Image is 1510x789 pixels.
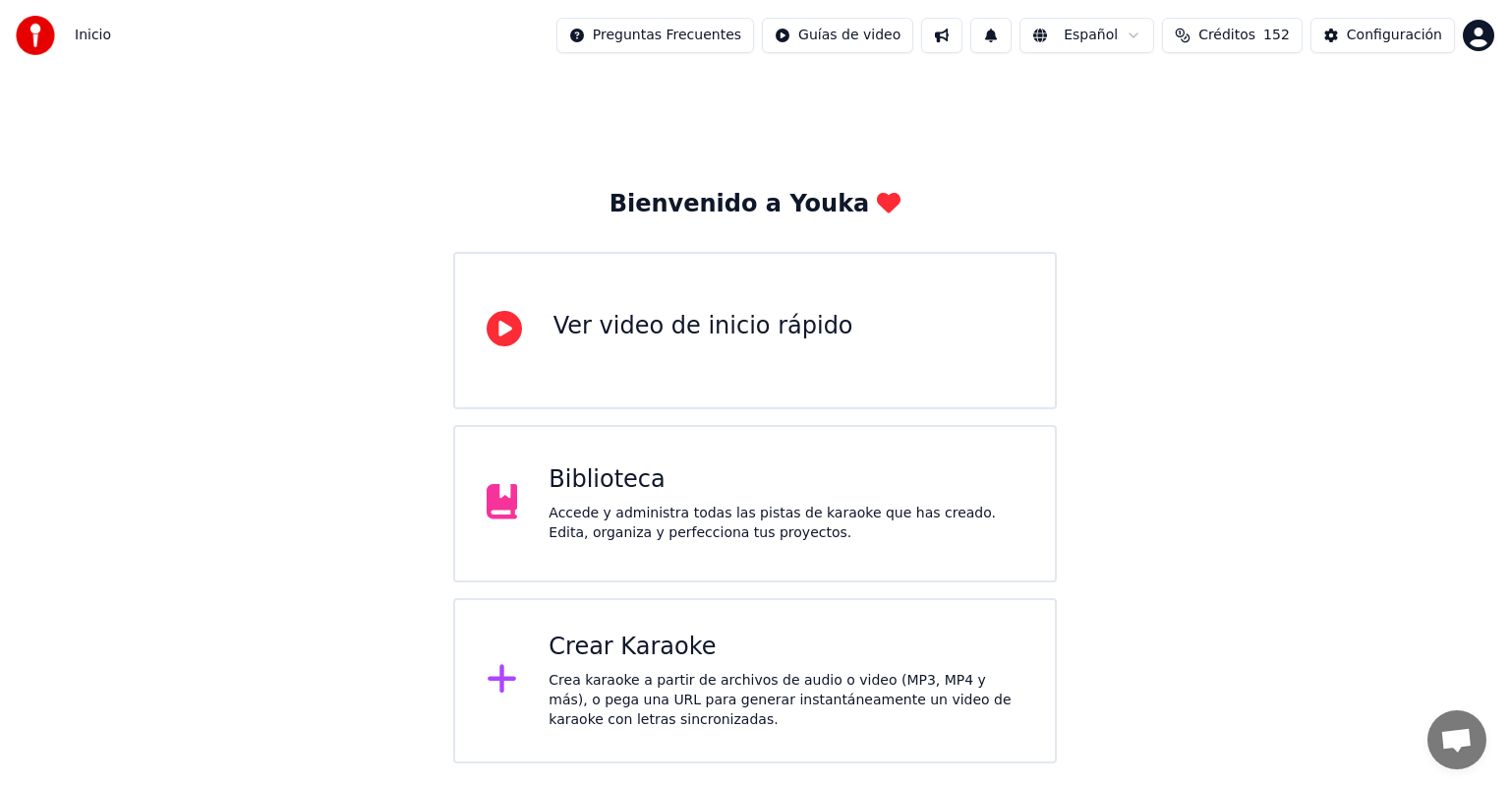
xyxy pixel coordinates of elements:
[549,671,1023,730] div: Crea karaoke a partir de archivos de audio o video (MP3, MP4 y más), o pega una URL para generar ...
[1347,26,1442,45] div: Configuración
[75,26,111,45] nav: breadcrumb
[553,311,853,342] div: Ver video de inicio rápido
[556,18,754,53] button: Preguntas Frecuentes
[549,632,1023,663] div: Crear Karaoke
[762,18,913,53] button: Guías de video
[1162,18,1303,53] button: Créditos152
[75,26,111,45] span: Inicio
[549,504,1023,543] div: Accede y administra todas las pistas de karaoke que has creado. Edita, organiza y perfecciona tus...
[1310,18,1455,53] button: Configuración
[549,464,1023,496] div: Biblioteca
[610,189,901,220] div: Bienvenido a Youka
[1427,710,1486,769] div: Chat abierto
[16,16,55,55] img: youka
[1263,26,1290,45] span: 152
[1198,26,1255,45] span: Créditos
